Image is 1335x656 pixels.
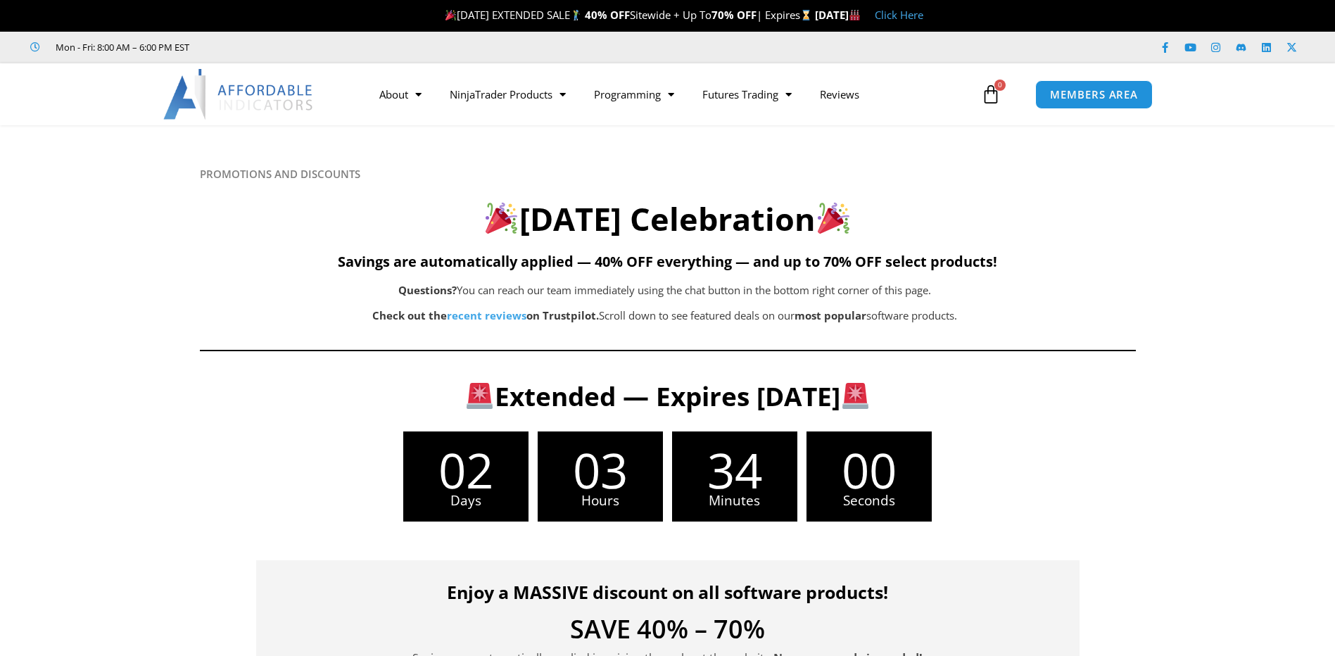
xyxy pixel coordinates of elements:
[403,494,529,507] span: Days
[960,74,1022,115] a: 0
[688,78,806,111] a: Futures Trading
[795,308,866,322] b: most popular
[467,383,493,409] img: 🚨
[200,198,1136,240] h2: [DATE] Celebration
[849,10,860,20] img: 🏭
[672,494,797,507] span: Minutes
[52,39,189,56] span: Mon - Fri: 8:00 AM – 6:00 PM EST
[200,168,1136,181] h6: PROMOTIONS AND DISCOUNTS
[580,78,688,111] a: Programming
[875,8,923,22] a: Click Here
[806,446,932,494] span: 00
[994,80,1006,91] span: 0
[1035,80,1153,109] a: MEMBERS AREA
[403,446,529,494] span: 02
[436,78,580,111] a: NinjaTrader Products
[445,10,456,20] img: 🎉
[538,494,663,507] span: Hours
[365,78,977,111] nav: Menu
[585,8,630,22] strong: 40% OFF
[372,308,599,322] strong: Check out the on Trustpilot.
[801,10,811,20] img: ⌛
[711,8,757,22] strong: 70% OFF
[1050,89,1138,100] span: MEMBERS AREA
[815,8,861,22] strong: [DATE]
[365,78,436,111] a: About
[571,10,581,20] img: 🏌️‍♂️
[806,494,932,507] span: Seconds
[277,617,1058,642] h4: SAVE 40% – 70%
[163,69,315,120] img: LogoAI | Affordable Indicators – NinjaTrader
[486,202,517,234] img: 🎉
[842,383,868,409] img: 🚨
[200,253,1136,270] h5: Savings are automatically applied — 40% OFF everything — and up to 70% OFF select products!
[270,281,1060,301] p: You can reach our team immediately using the chat button in the bottom right corner of this page.
[209,40,420,54] iframe: Customer reviews powered by Trustpilot
[447,308,526,322] a: recent reviews
[274,379,1062,413] h3: Extended — Expires [DATE]
[277,581,1058,603] h4: Enjoy a MASSIVE discount on all software products!
[270,306,1060,326] p: Scroll down to see featured deals on our software products.
[442,8,815,22] span: [DATE] EXTENDED SALE Sitewide + Up To | Expires
[818,202,849,234] img: 🎉
[672,446,797,494] span: 34
[806,78,873,111] a: Reviews
[398,283,457,297] b: Questions?
[538,446,663,494] span: 03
